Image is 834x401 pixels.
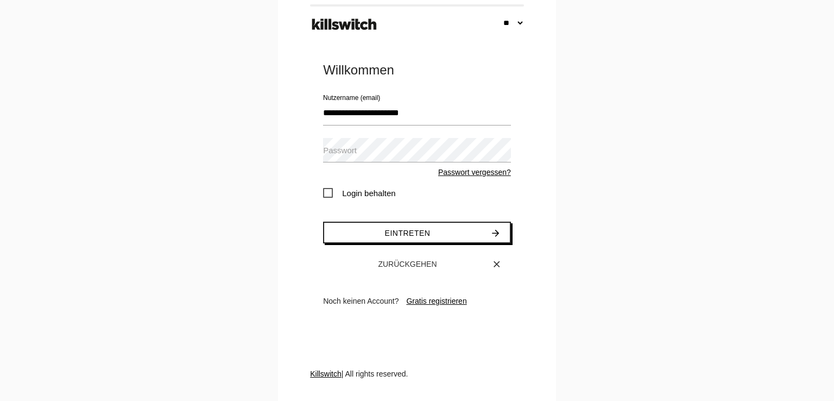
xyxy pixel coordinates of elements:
label: Nutzername (email) [323,93,380,103]
span: Noch keinen Account? [323,297,399,305]
a: Passwort vergessen? [438,168,511,177]
span: Login behalten [323,186,395,200]
img: ks-logo-black-footer.png [309,15,379,34]
span: Eintreten [385,229,431,237]
div: | All rights reserved. [310,368,524,401]
div: Willkommen [323,61,511,79]
i: arrow_forward [490,223,501,243]
button: Eintretenarrow_forward [323,222,511,243]
i: close [491,254,502,274]
a: Gratis registrieren [406,297,466,305]
span: Zurückgehen [378,260,437,268]
label: Passwort [323,145,357,157]
a: Killswitch [310,369,342,378]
